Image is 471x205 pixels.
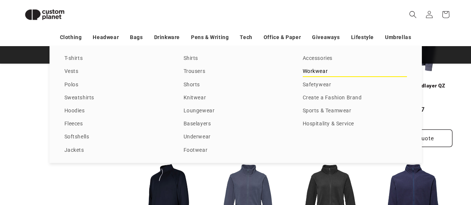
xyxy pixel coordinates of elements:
[64,67,169,77] a: Vests
[64,119,169,129] a: Fleeces
[385,31,411,44] a: Umbrellas
[191,31,229,44] a: Pens & Writing
[184,119,288,129] a: Baselayers
[64,106,169,116] a: Hoodies
[312,31,340,44] a: Giveaways
[184,54,288,64] a: Shirts
[64,54,169,64] a: T-shirts
[303,119,407,129] a: Hospitality & Service
[303,106,407,116] a: Sports & Teamwear
[64,132,169,142] a: Softshells
[303,80,407,90] a: Safetywear
[303,67,407,77] a: Workwear
[184,67,288,77] a: Trousers
[19,3,71,26] img: Custom Planet
[64,145,169,156] a: Jackets
[184,145,288,156] a: Footwear
[130,31,143,44] a: Bags
[405,6,421,23] summary: Search
[64,80,169,90] a: Polos
[184,132,288,142] a: Underwear
[184,80,288,90] a: Shorts
[93,31,119,44] a: Headwear
[240,31,252,44] a: Tech
[154,31,180,44] a: Drinkware
[347,125,471,205] iframe: Chat Widget
[351,31,374,44] a: Lifestyle
[184,93,288,103] a: Knitwear
[184,106,288,116] a: Loungewear
[303,54,407,64] a: Accessories
[64,93,169,103] a: Sweatshirts
[60,31,82,44] a: Clothing
[303,93,407,103] a: Create a Fashion Brand
[264,31,301,44] a: Office & Paper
